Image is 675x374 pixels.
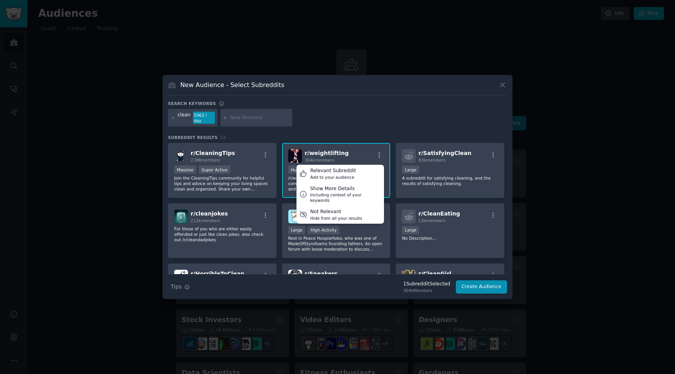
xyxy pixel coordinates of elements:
div: Show More Details [310,185,381,192]
span: 212k members [191,218,220,223]
img: cleanjokes [174,210,188,223]
p: For those of you who are either easily offended or just like clean jokes. also check out /r/clean... [174,226,270,242]
div: Not Relevant [310,208,362,215]
span: Subreddit Results [168,135,218,140]
span: 304k members [305,158,334,162]
p: /r/weightlifting is where we discuss the competitive sport of Weightlifting; the Snatch and Clean... [288,175,384,192]
span: r/ HorribleToClean [191,271,245,277]
div: Large [402,166,419,174]
div: Add to your audience [310,175,356,180]
span: Tips [171,283,182,291]
img: Sneakers [288,270,302,283]
div: 5963 / day [193,112,215,124]
p: A subreddit for satisfying cleaning, and the results of satisfying cleaning. [402,175,498,186]
div: Relevant Subreddit [310,167,356,175]
img: CleanGirl [402,270,416,283]
button: Create Audience [456,280,507,294]
button: Tips [168,280,193,294]
div: Large [402,226,419,234]
div: 304k Members [403,288,450,293]
h3: New Audience - Select Subreddits [180,81,284,89]
span: 23 [220,135,226,140]
p: No Description... [402,235,498,241]
div: Large [288,226,305,234]
div: Including context of your keywords [310,192,381,203]
img: HorribleToClean [174,270,188,283]
span: r/ SatisfyingClean [418,150,471,156]
div: Massive [174,166,196,174]
div: 1 Subreddit Selected [403,281,450,288]
div: High Activity [308,226,339,234]
div: Super Active [199,166,230,174]
span: r/ Sneakers [305,271,338,277]
span: 2.0M members [191,158,220,162]
span: r/ weightlifting [305,150,349,156]
p: Join the CleaningTips community for helpful tips and advice on keeping your living spaces clean a... [174,175,270,192]
p: Rest in Peace HooplaHobo, who was one of MadeOfStyrofoams founding fathers. An open forum with lo... [288,235,384,252]
div: Hide from all your results [310,215,362,221]
div: Huge [288,166,305,174]
span: r/ CleanEating [418,210,460,217]
span: 13k members [418,218,445,223]
span: r/ cleanjokes [191,210,228,217]
h3: Search keywords [168,101,216,106]
img: weightlifting [288,149,302,163]
span: 83k members [418,158,445,162]
span: r/ CleanGirl [418,271,451,277]
img: MadeOfStyrofoam [288,210,302,223]
input: New Keyword [230,114,289,121]
div: clean [178,112,191,124]
img: CleaningTips [174,149,188,163]
span: r/ CleaningTips [191,150,235,156]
